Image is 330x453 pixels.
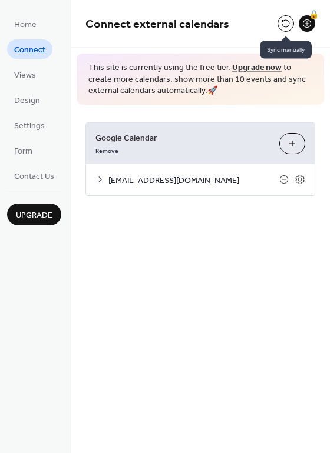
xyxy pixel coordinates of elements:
[7,65,43,84] a: Views
[85,13,229,36] span: Connect external calendars
[88,62,312,97] span: This site is currently using the free tier. to create more calendars, show more than 10 events an...
[7,14,44,34] a: Home
[14,145,32,158] span: Form
[14,19,37,31] span: Home
[14,44,45,56] span: Connect
[14,95,40,107] span: Design
[14,171,54,183] span: Contact Us
[16,209,52,222] span: Upgrade
[260,41,312,59] span: Sync manually
[7,166,61,185] a: Contact Us
[7,141,39,160] a: Form
[95,146,118,155] span: Remove
[7,39,52,59] a: Connect
[14,69,36,82] span: Views
[7,90,47,109] a: Design
[232,60,282,76] a: Upgrade now
[14,120,45,132] span: Settings
[7,204,61,225] button: Upgrade
[108,174,279,186] span: [EMAIL_ADDRESS][DOMAIN_NAME]
[95,132,270,144] span: Google Calendar
[7,115,52,135] a: Settings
